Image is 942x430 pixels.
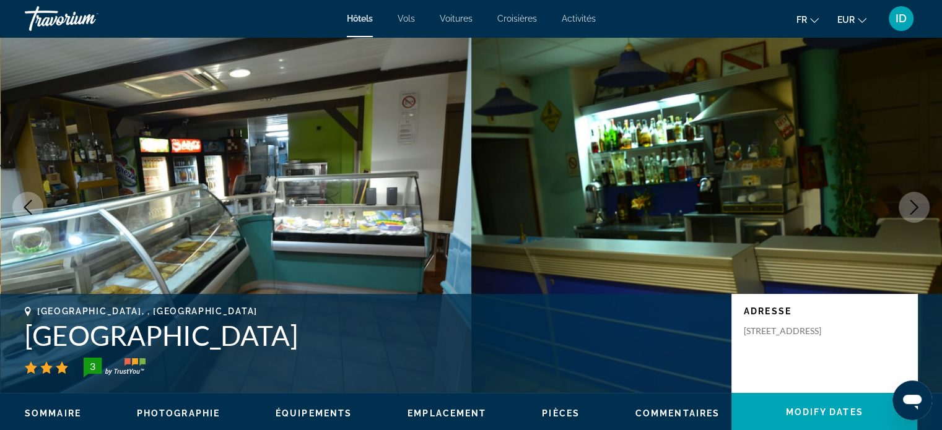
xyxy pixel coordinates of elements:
[635,408,720,418] span: Commentaires
[896,12,907,25] span: ID
[137,408,220,419] button: Photographie
[80,359,105,374] div: 3
[25,319,719,351] h1: [GEOGRAPHIC_DATA]
[635,408,720,419] button: Commentaires
[785,407,863,417] span: Modify Dates
[796,15,807,25] span: fr
[408,408,486,419] button: Emplacement
[542,408,580,419] button: Pièces
[408,408,486,418] span: Emplacement
[25,2,149,35] a: Travorium
[12,192,43,223] button: Previous image
[37,306,258,316] span: [GEOGRAPHIC_DATA], , [GEOGRAPHIC_DATA]
[25,408,81,418] span: Sommaire
[744,325,843,337] p: [STREET_ADDRESS]
[497,14,537,24] a: Croisières
[837,15,855,25] span: EUR
[398,14,415,24] a: Vols
[885,6,917,32] button: User Menu
[562,14,596,24] a: Activités
[276,408,352,418] span: Équipements
[276,408,352,419] button: Équipements
[137,408,220,418] span: Photographie
[796,11,819,28] button: Change language
[744,306,905,316] p: Adresse
[542,408,580,418] span: Pièces
[837,11,866,28] button: Change currency
[347,14,373,24] a: Hôtels
[892,381,932,420] iframe: Bouton de lancement de la fenêtre de messagerie
[440,14,473,24] a: Voitures
[899,192,930,223] button: Next image
[84,358,146,377] img: TrustYou guest rating badge
[25,408,81,419] button: Sommaire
